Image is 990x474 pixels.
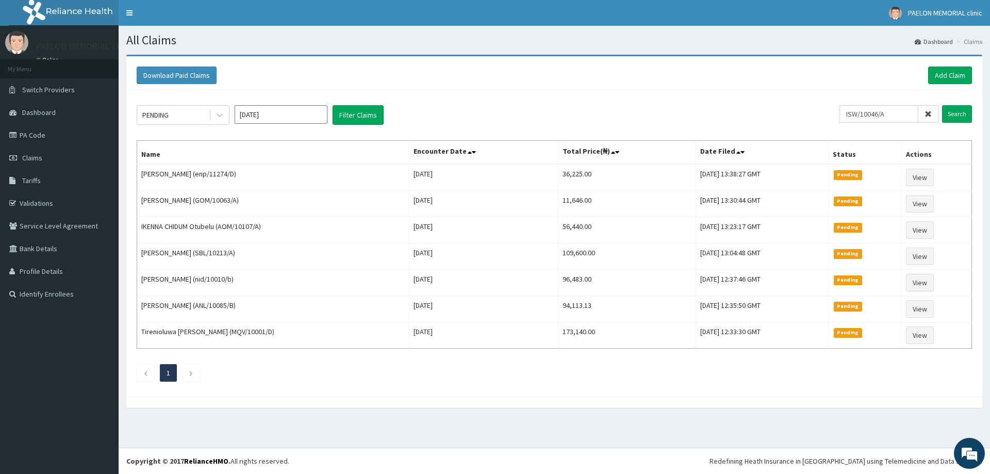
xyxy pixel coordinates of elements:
span: Claims [22,153,42,162]
h1: All Claims [126,34,982,47]
a: Add Claim [928,67,972,84]
td: [DATE] [409,296,558,322]
th: Total Price(₦) [558,141,696,165]
img: User Image [5,31,28,54]
th: Encounter Date [409,141,558,165]
button: Download Paid Claims [137,67,217,84]
a: View [906,195,934,213]
td: [DATE] 13:30:44 GMT [696,191,828,217]
td: [DATE] [409,270,558,296]
th: Date Filed [696,141,828,165]
td: 94,113.13 [558,296,696,322]
span: Pending [834,249,862,258]
span: Pending [834,302,862,311]
span: Pending [834,223,862,232]
span: Dashboard [22,108,56,117]
input: Search [942,105,972,123]
td: IKENNA CHIDUM Otubelu (AOM/10107/A) [137,217,409,243]
td: [DATE] 13:04:48 GMT [696,243,828,270]
td: 56,440.00 [558,217,696,243]
a: Page 1 is your current page [167,368,170,378]
td: [PERSON_NAME] (GOM/10063/A) [137,191,409,217]
input: Search by HMO ID [839,105,918,123]
button: Filter Claims [333,105,384,125]
span: PAELON MEMORIAL clinic [908,8,982,18]
td: 96,483.00 [558,270,696,296]
span: Pending [834,275,862,285]
td: [DATE] [409,191,558,217]
td: [DATE] 13:38:27 GMT [696,164,828,191]
a: View [906,221,934,239]
td: 36,225.00 [558,164,696,191]
p: PAELON MEMORIAL clinic [36,42,133,51]
a: View [906,169,934,186]
div: Redefining Heath Insurance in [GEOGRAPHIC_DATA] using Telemedicine and Data Science! [709,456,982,466]
td: [DATE] 12:33:30 GMT [696,322,828,349]
footer: All rights reserved. [119,448,990,474]
td: [PERSON_NAME] (ANL/10085/B) [137,296,409,322]
span: Pending [834,170,862,179]
a: Previous page [143,368,148,378]
td: [DATE] 12:35:50 GMT [696,296,828,322]
li: Claims [954,37,982,46]
img: User Image [889,7,902,20]
th: Actions [901,141,971,165]
a: Dashboard [915,37,953,46]
a: View [906,300,934,318]
a: Next page [189,368,193,378]
td: [DATE] 12:37:46 GMT [696,270,828,296]
td: [DATE] [409,322,558,349]
td: [DATE] [409,164,558,191]
a: RelianceHMO [184,456,228,466]
a: Online [36,56,61,63]
a: View [906,326,934,344]
td: [DATE] [409,217,558,243]
th: Status [829,141,901,165]
td: [DATE] [409,243,558,270]
th: Name [137,141,409,165]
td: [PERSON_NAME] (enp/11274/D) [137,164,409,191]
a: View [906,248,934,265]
span: Switch Providers [22,85,75,94]
td: [PERSON_NAME] (SBL/10213/A) [137,243,409,270]
td: 11,646.00 [558,191,696,217]
td: [PERSON_NAME] (nid/10010/b) [137,270,409,296]
a: View [906,274,934,291]
td: [DATE] 13:23:17 GMT [696,217,828,243]
span: Tariffs [22,176,41,185]
strong: Copyright © 2017 . [126,456,230,466]
td: 173,140.00 [558,322,696,349]
input: Select Month and Year [235,105,327,124]
td: 109,600.00 [558,243,696,270]
span: Pending [834,197,862,206]
span: Pending [834,328,862,337]
td: Tirenioluwa [PERSON_NAME] (MQV/10001/D) [137,322,409,349]
div: PENDING [142,110,169,120]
